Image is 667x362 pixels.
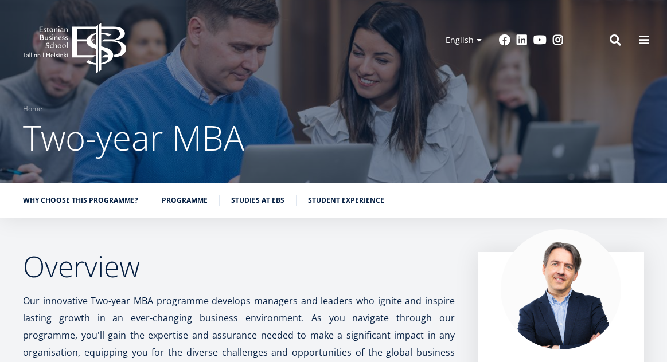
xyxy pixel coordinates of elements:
[552,34,564,46] a: Instagram
[23,195,138,206] a: Why choose this programme?
[23,252,455,281] h2: Overview
[23,114,244,161] span: Two-year MBA
[501,229,621,349] img: Marko Rillo
[533,34,547,46] a: Youtube
[23,103,42,115] a: Home
[162,195,208,206] a: Programme
[516,34,528,46] a: Linkedin
[499,34,510,46] a: Facebook
[308,195,384,206] a: Student experience
[231,195,284,206] a: Studies at EBS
